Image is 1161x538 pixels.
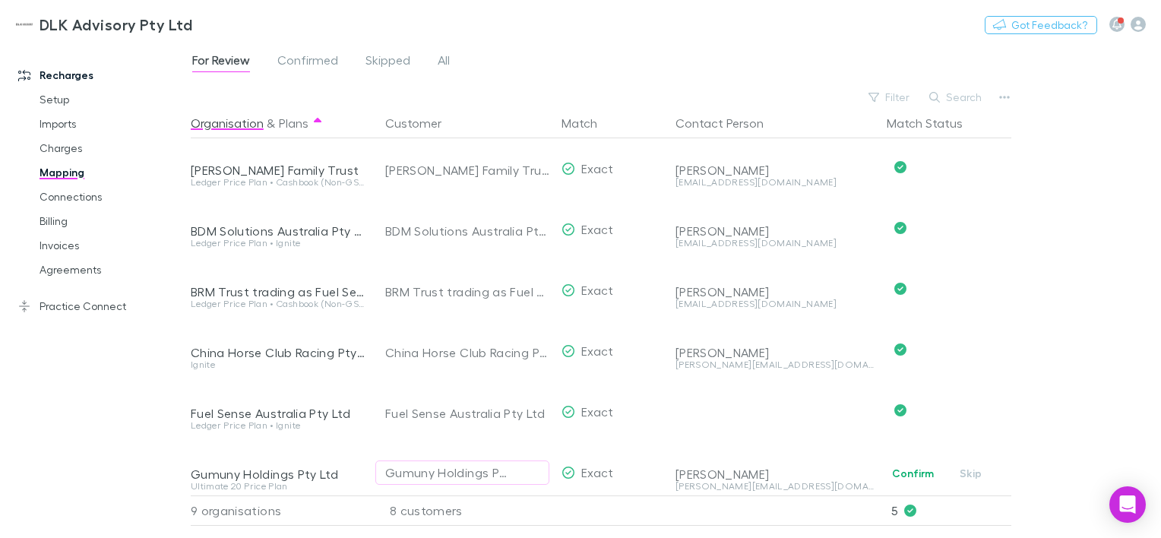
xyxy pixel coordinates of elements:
[24,233,199,258] a: Invoices
[985,16,1097,34] button: Got Feedback?
[894,283,906,295] svg: Confirmed
[191,495,373,526] div: 9 organisations
[3,294,199,318] a: Practice Connect
[15,15,33,33] img: DLK Advisory Pty Ltd's Logo
[675,467,875,482] div: [PERSON_NAME]
[385,322,549,383] div: China Horse Club Racing Pty Ltd
[385,261,549,322] div: BRM Trust trading as Fuel Sense
[191,108,367,138] div: &
[191,406,367,421] div: Fuel Sense Australia Pty Ltd
[191,284,367,299] div: BRM Trust trading as Fuel Sense
[191,108,264,138] button: Organisation
[675,223,875,239] div: [PERSON_NAME]
[24,160,199,185] a: Mapping
[24,185,199,209] a: Connections
[675,360,875,369] div: [PERSON_NAME][EMAIL_ADDRESS][DOMAIN_NAME]
[191,360,367,369] div: Ignite
[385,383,549,444] div: Fuel Sense Australia Pty Ltd
[24,258,199,282] a: Agreements
[24,87,199,112] a: Setup
[1109,486,1146,523] div: Open Intercom Messenger
[562,108,615,138] button: Match
[385,108,460,138] button: Customer
[438,52,450,72] span: All
[24,209,199,233] a: Billing
[922,88,991,106] button: Search
[373,495,555,526] div: 8 customers
[191,467,367,482] div: Gumuny Holdings Pty Ltd
[882,464,944,483] button: Confirm
[191,163,367,178] div: [PERSON_NAME] Family Trust
[675,299,875,309] div: [EMAIL_ADDRESS][DOMAIN_NAME]
[887,108,981,138] button: Match Status
[375,460,549,485] button: Gumuny Holdings Pty Ltd
[675,178,875,187] div: [EMAIL_ADDRESS][DOMAIN_NAME]
[385,140,549,201] div: [PERSON_NAME] Family Trust
[581,404,614,419] span: Exact
[192,52,250,72] span: For Review
[675,163,875,178] div: [PERSON_NAME]
[191,239,367,248] div: Ledger Price Plan • Ignite
[191,345,367,360] div: China Horse Club Racing Pty Ltd
[675,345,875,360] div: [PERSON_NAME]
[581,161,614,176] span: Exact
[675,482,875,491] div: [PERSON_NAME][EMAIL_ADDRESS][DOMAIN_NAME]
[385,201,549,261] div: BDM Solutions Australia Pty Ltd
[365,52,410,72] span: Skipped
[581,465,614,479] span: Exact
[3,63,199,87] a: Recharges
[191,421,367,430] div: Ledger Price Plan • Ignite
[385,464,509,482] div: Gumuny Holdings Pty Ltd
[6,6,201,43] a: DLK Advisory Pty Ltd
[191,299,367,309] div: Ledger Price Plan • Cashbook (Non-GST) Price Plan
[279,108,308,138] button: Plans
[946,464,995,483] button: Skip
[191,223,367,239] div: BDM Solutions Australia Pty Ltd
[581,283,614,297] span: Exact
[675,239,875,248] div: [EMAIL_ADDRESS][DOMAIN_NAME]
[24,136,199,160] a: Charges
[894,404,906,416] svg: Confirmed
[894,161,906,173] svg: Confirmed
[675,108,782,138] button: Contact Person
[581,343,614,358] span: Exact
[191,482,367,491] div: Ultimate 20 Price Plan
[24,112,199,136] a: Imports
[191,178,367,187] div: Ledger Price Plan • Cashbook (Non-GST) Price Plan
[40,15,192,33] h3: DLK Advisory Pty Ltd
[675,284,875,299] div: [PERSON_NAME]
[894,222,906,234] svg: Confirmed
[894,343,906,356] svg: Confirmed
[277,52,338,72] span: Confirmed
[891,496,1011,525] p: 5
[861,88,919,106] button: Filter
[581,222,614,236] span: Exact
